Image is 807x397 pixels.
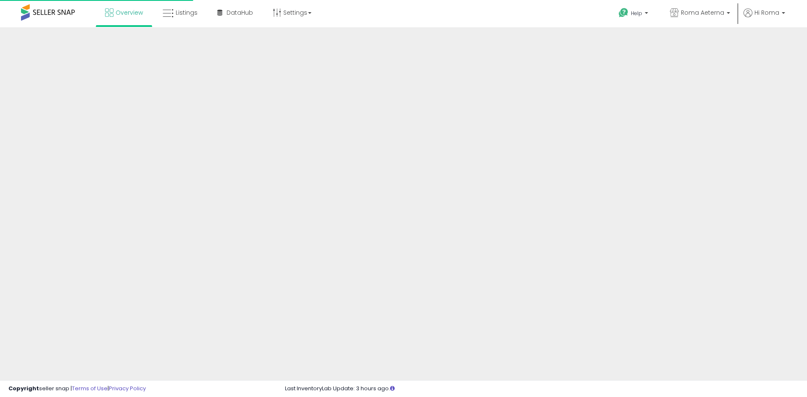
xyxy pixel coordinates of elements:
[618,8,629,18] i: Get Help
[681,8,724,17] span: Roma Aeterna
[612,1,657,27] a: Help
[176,8,198,17] span: Listings
[631,10,642,17] span: Help
[227,8,253,17] span: DataHub
[116,8,143,17] span: Overview
[754,8,779,17] span: Hi Roma
[744,8,785,27] a: Hi Roma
